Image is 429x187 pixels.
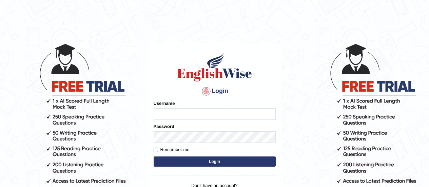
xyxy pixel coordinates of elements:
[154,148,158,152] input: Remember me
[154,123,174,130] label: Password
[154,146,190,153] label: Remember me
[154,100,175,107] label: Username
[154,156,276,167] button: Login
[154,86,276,97] h4: Login
[176,52,253,82] img: Logo of English Wise sign in for intelligent practice with AI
